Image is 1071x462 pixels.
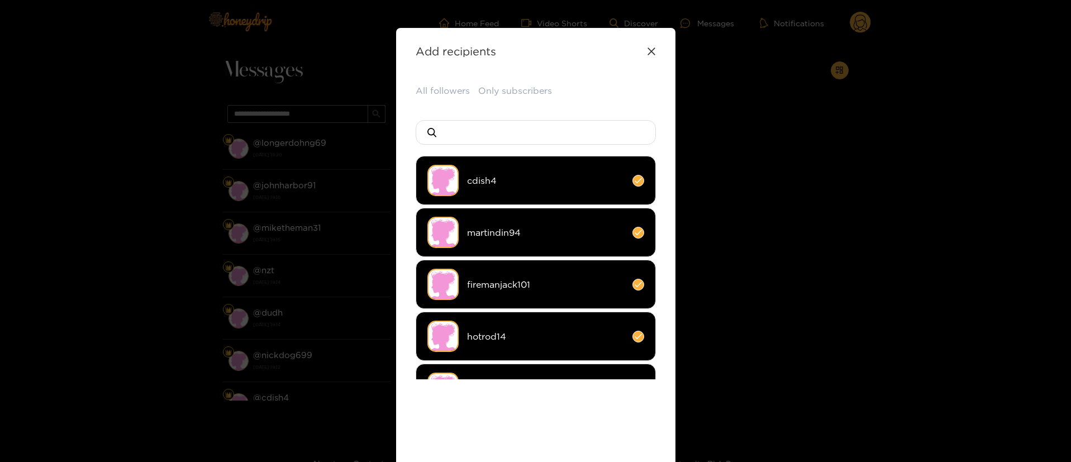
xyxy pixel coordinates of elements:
[467,226,624,239] span: martindin94
[427,165,459,196] img: no-avatar.png
[467,330,624,343] span: hotrod14
[427,269,459,300] img: no-avatar.png
[416,45,496,58] strong: Add recipients
[478,84,552,97] button: Only subscribers
[416,84,470,97] button: All followers
[427,373,459,404] img: no-avatar.png
[467,278,624,291] span: firemanjack101
[467,174,624,187] span: cdish4
[427,217,459,248] img: no-avatar.png
[427,321,459,352] img: no-avatar.png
